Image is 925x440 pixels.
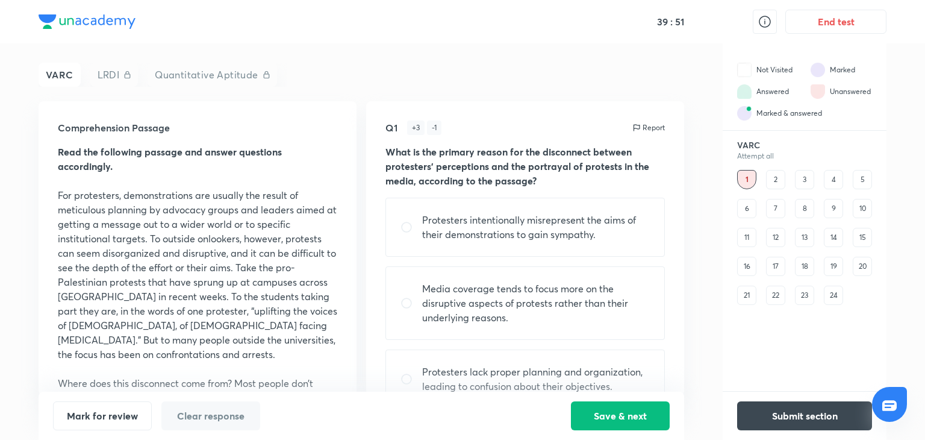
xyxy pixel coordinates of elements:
[161,401,260,430] button: Clear response
[737,63,752,77] img: attempt state
[756,108,822,119] div: Marked & answered
[853,199,872,218] div: 10
[830,86,871,97] div: Unanswered
[90,63,139,87] div: LRDI
[853,228,872,247] div: 15
[148,63,276,87] div: Quantitative Aptitude
[53,401,152,430] button: Mark for review
[795,286,814,305] div: 23
[643,122,665,133] p: Report
[785,10,886,34] button: End test
[422,213,650,242] p: Protesters intentionally misrepresent the aims of their demonstrations to gain sympathy.
[830,64,855,75] div: Marked
[795,170,814,189] div: 3
[853,170,872,189] div: 5
[673,16,684,28] h5: 51
[58,145,282,172] strong: Read the following passage and answer questions accordingly.
[824,257,843,276] div: 19
[571,401,670,430] button: Save & next
[737,199,756,218] div: 6
[766,228,785,247] div: 12
[58,188,337,362] p: For protesters, demonstrations are usually the result of meticulous planning by advocacy groups a...
[58,121,337,135] h5: Comprehension Passage
[853,257,872,276] div: 20
[422,281,650,325] p: Media coverage tends to focus more on the disruptive aspects of protests rather than their underl...
[385,121,397,135] h5: Q1
[766,170,785,189] div: 2
[737,228,756,247] div: 11
[737,152,872,160] div: Attempt all
[737,257,756,276] div: 16
[422,365,650,394] p: Protesters lack proper planning and organization, leading to confusion about their objectives.
[737,84,752,99] img: attempt state
[737,140,872,151] h6: VARC
[811,63,825,77] img: attempt state
[811,84,825,99] img: attempt state
[39,63,81,87] div: VARC
[766,257,785,276] div: 17
[766,199,785,218] div: 7
[824,170,843,189] div: 4
[795,228,814,247] div: 13
[737,106,752,121] img: attempt state
[385,145,649,187] strong: What is the primary reason for the disconnect between protesters' perceptions and the portrayal o...
[655,16,673,28] h5: 39 :
[795,199,814,218] div: 8
[737,170,756,189] div: 1
[756,64,793,75] div: Not Visited
[737,401,872,430] button: Submit section
[766,286,785,305] div: 22
[737,286,756,305] div: 21
[795,257,814,276] div: 18
[756,86,789,97] div: Answered
[824,199,843,218] div: 9
[632,123,641,133] img: report icon
[427,121,441,135] div: - 1
[824,286,843,305] div: 24
[824,228,843,247] div: 14
[407,121,425,135] div: + 3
